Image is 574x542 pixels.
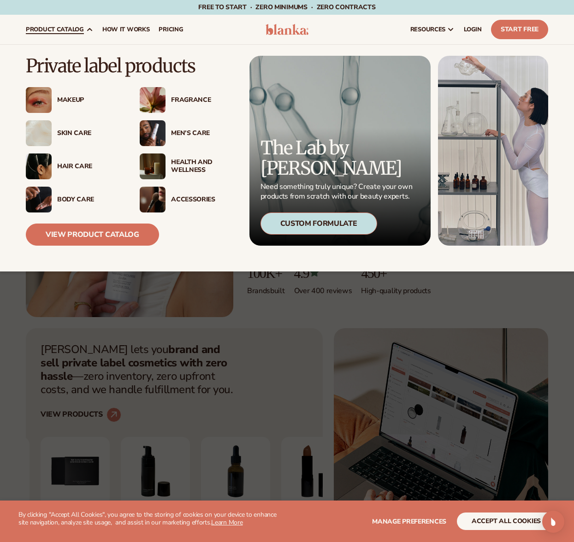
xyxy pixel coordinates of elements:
img: Male hand applying moisturizer. [26,187,52,212]
img: Candles and incense on table. [140,153,166,179]
div: Fragrance [171,96,235,104]
div: Skin Care [57,130,121,137]
div: Body Care [57,196,121,204]
a: Cream moisturizer swatch. Skin Care [26,120,121,146]
div: Open Intercom Messenger [542,511,564,533]
div: Hair Care [57,163,121,171]
span: pricing [159,26,183,33]
span: Manage preferences [372,517,446,526]
a: Learn More [211,518,243,527]
a: Pink blooming flower. Fragrance [140,87,235,113]
div: Men’s Care [171,130,235,137]
button: Manage preferences [372,513,446,530]
img: Female in lab with equipment. [438,56,548,246]
span: resources [410,26,445,33]
a: product catalog [21,15,98,44]
a: Male hand applying moisturizer. Body Care [26,187,121,212]
img: Male holding moisturizer bottle. [140,120,166,146]
p: Need something truly unique? Create your own products from scratch with our beauty experts. [260,182,415,201]
img: Female with glitter eye makeup. [26,87,52,113]
div: Health And Wellness [171,159,235,174]
span: Free to start · ZERO minimums · ZERO contracts [198,3,375,12]
img: Female with makeup brush. [140,187,166,212]
a: LOGIN [459,15,486,44]
a: How It Works [98,15,154,44]
a: Female with glitter eye makeup. Makeup [26,87,121,113]
p: The Lab by [PERSON_NAME] [260,138,415,178]
img: Cream moisturizer swatch. [26,120,52,146]
img: Pink blooming flower. [140,87,166,113]
div: Makeup [57,96,121,104]
a: Candles and incense on table. Health And Wellness [140,153,235,179]
span: product catalog [26,26,84,33]
a: Male holding moisturizer bottle. Men’s Care [140,120,235,146]
a: Female hair pulled back with clips. Hair Care [26,153,121,179]
a: Female with makeup brush. Accessories [140,187,235,212]
a: Microscopic product formula. The Lab by [PERSON_NAME] Need something truly unique? Create your ow... [249,56,431,246]
a: pricing [154,15,188,44]
span: LOGIN [464,26,482,33]
img: Female hair pulled back with clips. [26,153,52,179]
a: Start Free [491,20,548,39]
img: logo [266,24,309,35]
div: Accessories [171,196,235,204]
p: Private label products [26,56,236,76]
div: Custom Formulate [260,212,377,235]
span: How It Works [102,26,150,33]
p: By clicking "Accept All Cookies", you agree to the storing of cookies on your device to enhance s... [18,511,287,527]
a: View Product Catalog [26,224,159,246]
a: resources [406,15,459,44]
button: accept all cookies [457,513,556,530]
